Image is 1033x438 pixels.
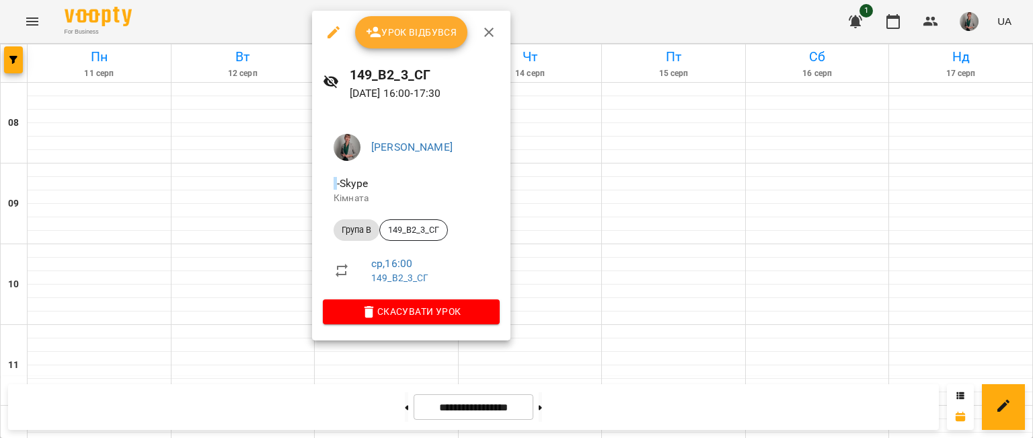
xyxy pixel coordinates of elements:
[334,224,379,236] span: Група В
[334,303,489,320] span: Скасувати Урок
[350,65,500,85] h6: 149_В2_3_СГ
[371,257,412,270] a: ср , 16:00
[371,272,429,283] a: 149_В2_3_СГ
[334,192,489,205] p: Кімната
[323,299,500,324] button: Скасувати Урок
[334,134,360,161] img: 3acb7d247c3193edef0ecce57ed72e3e.jpeg
[350,85,500,102] p: [DATE] 16:00 - 17:30
[380,224,447,236] span: 149_В2_3_СГ
[355,16,468,48] button: Урок відбувся
[371,141,453,153] a: [PERSON_NAME]
[366,24,457,40] span: Урок відбувся
[334,177,371,190] span: - Skype
[379,219,448,241] div: 149_В2_3_СГ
